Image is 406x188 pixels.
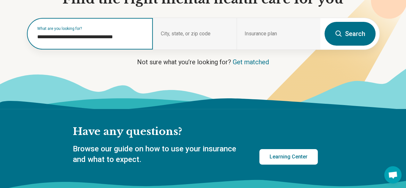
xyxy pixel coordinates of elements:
[233,58,269,66] a: Get matched
[324,22,376,46] button: Search
[73,144,244,165] p: Browse our guide on how to use your insurance and what to expect.
[73,125,318,139] h2: Have any questions?
[37,27,145,31] label: What are you looking for?
[27,58,380,67] p: Not sure what you’re looking for?
[384,166,402,184] div: Open chat
[259,149,318,165] a: Learning Center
